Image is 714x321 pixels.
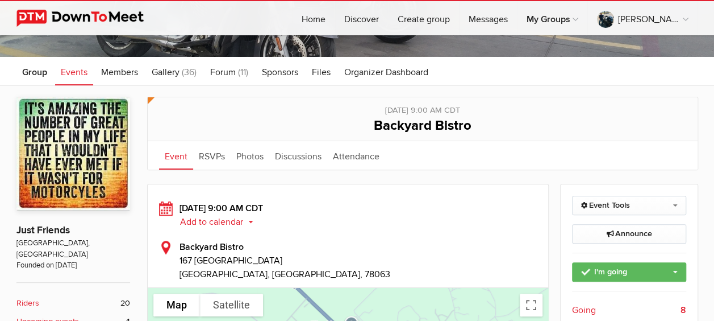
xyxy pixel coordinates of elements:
a: Attendance [327,141,385,170]
a: Event [159,141,193,170]
a: Sponsors [256,57,304,85]
span: Going [572,303,596,317]
img: Just Friends [16,97,130,211]
a: I'm going [572,262,686,282]
a: Organizer Dashboard [339,57,434,85]
span: 167 [GEOGRAPHIC_DATA] [179,254,537,267]
b: Backyard Bistro [179,241,244,253]
span: Files [312,67,331,78]
button: Show street map [153,294,200,316]
a: RSVPs [193,141,231,170]
a: Create group [389,1,459,35]
span: Backyard Bistro [374,117,471,134]
a: Files [306,57,336,85]
a: Photos [231,141,269,170]
span: Group [22,67,47,78]
span: Sponsors [262,67,298,78]
span: Members [101,67,138,78]
a: Group [16,57,53,85]
span: 20 [120,297,130,310]
a: [PERSON_NAME] May [588,1,698,35]
a: Events [55,57,93,85]
span: Organizer Dashboard [344,67,428,78]
div: [DATE] 9:00 AM CDT [159,201,537,229]
span: Gallery [152,67,179,78]
a: My Groups [517,1,587,35]
button: Add to calendar [179,217,262,227]
b: 8 [680,303,686,317]
a: Forum (11) [204,57,254,85]
img: DownToMeet [16,10,161,27]
span: Founded on [DATE] [16,260,130,271]
div: [DATE] 9:00 AM CDT [159,97,686,117]
span: [GEOGRAPHIC_DATA], [GEOGRAPHIC_DATA], 78063 [179,269,390,280]
span: Announce [606,229,652,238]
span: (36) [182,67,197,78]
span: (11) [238,67,248,78]
a: Just Friends [16,224,70,236]
a: Members [95,57,144,85]
b: Riders [16,297,39,310]
button: Show satellite imagery [200,294,263,316]
a: Event Tools [572,196,686,215]
span: [GEOGRAPHIC_DATA], [GEOGRAPHIC_DATA] [16,238,130,260]
a: Gallery (36) [146,57,202,85]
span: Events [61,67,87,78]
a: Home [293,1,335,35]
a: Discussions [269,141,327,170]
a: Riders 20 [16,297,130,310]
span: Forum [210,67,236,78]
button: Toggle fullscreen view [520,294,542,316]
a: Announce [572,224,686,244]
a: Discover [335,1,388,35]
a: Messages [460,1,517,35]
